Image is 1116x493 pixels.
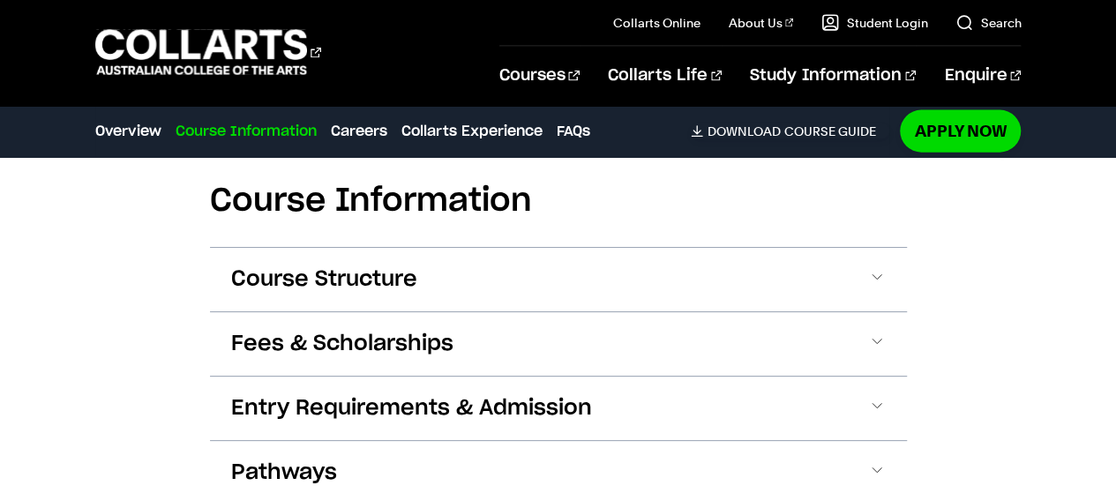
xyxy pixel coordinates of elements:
[331,121,387,142] a: Careers
[499,47,580,105] a: Courses
[691,123,889,139] a: DownloadCourse Guide
[900,110,1021,152] a: Apply Now
[210,312,907,376] button: Fees & Scholarships
[557,121,590,142] a: FAQs
[231,265,417,294] span: Course Structure
[231,394,592,422] span: Entry Requirements & Admission
[750,47,916,105] a: Study Information
[944,47,1021,105] a: Enquire
[95,27,321,78] div: Go to homepage
[231,330,453,358] span: Fees & Scholarships
[821,14,927,32] a: Student Login
[95,121,161,142] a: Overview
[176,121,317,142] a: Course Information
[955,14,1021,32] a: Search
[210,182,907,220] h2: Course Information
[729,14,794,32] a: About Us
[231,459,337,487] span: Pathways
[210,377,907,440] button: Entry Requirements & Admission
[608,47,722,105] a: Collarts Life
[210,248,907,311] button: Course Structure
[613,14,700,32] a: Collarts Online
[707,123,780,139] span: Download
[401,121,543,142] a: Collarts Experience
